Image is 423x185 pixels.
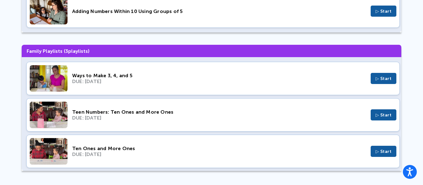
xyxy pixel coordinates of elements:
h3: Family Playlists ( playlists) [22,45,401,57]
img: Thumbnail [30,65,68,92]
span: 3 [65,48,68,54]
span: ▷ Start [376,9,392,14]
div: DUE: [DATE] [72,151,366,157]
span: ▷ Start [376,76,392,81]
img: Thumbnail [30,138,68,165]
button: ▷ Start [371,73,397,84]
div: Ways to Make 3, 4, and 5 [72,73,366,78]
div: Teen Numbers: Ten Ones and More Ones [72,109,366,115]
span: ▷ Start [376,149,392,154]
img: Thumbnail [30,102,68,128]
span: ▷ Start [376,112,392,118]
div: DUE: [DATE] [72,115,366,121]
div: Ten Ones and More Ones [72,145,366,151]
button: ▷ Start [371,6,397,17]
button: ▷ Start [371,109,397,120]
button: ▷ Start [371,146,397,157]
div: DUE: [DATE] [72,78,366,84]
div: Adding Numbers Within 10 Using Groups of 5 [72,8,366,14]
